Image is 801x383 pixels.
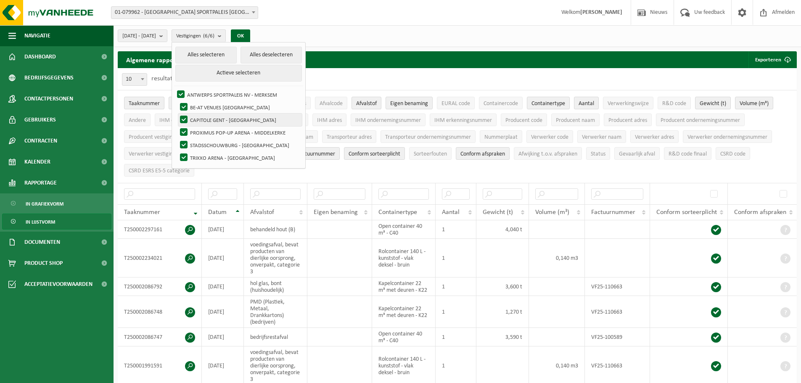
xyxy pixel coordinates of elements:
[748,51,796,68] button: Exporteren
[574,97,599,109] button: AantalAantal: Activate to sort
[518,151,577,157] span: Afwijking t.o.v. afspraken
[385,134,471,140] span: Transporteur ondernemingsnummer
[129,168,190,174] span: CSRD ESRS E5-5 categorie
[436,239,477,277] td: 1
[118,51,202,68] h2: Algemene rapportering
[24,88,73,109] span: Contactpersonen
[434,117,492,124] span: IHM erkenningsnummer
[390,100,428,107] span: Eigen benaming
[317,117,342,124] span: IHM adres
[658,97,691,109] button: R&D codeR&amp;D code: Activate to sort
[118,239,202,277] td: T250002234021
[327,134,372,140] span: Transporteur adres
[586,147,610,160] button: StatusStatus: Activate to sort
[2,195,111,211] a: In grafiekvorm
[178,126,302,139] label: PROXIMUS POP-UP ARENA - MIDDELKERKE
[292,147,340,160] button: FactuurnummerFactuurnummer: Activate to sort
[118,296,202,328] td: T250002086748
[118,328,202,346] td: T250002086747
[386,97,433,109] button: Eigen benamingEigen benaming: Activate to sort
[409,147,452,160] button: SorteerfoutenSorteerfouten: Activate to sort
[124,97,164,109] button: TaaknummerTaaknummer: Activate to remove sorting
[155,114,187,126] button: IHM codeIHM code: Activate to sort
[178,114,302,126] label: CAPITOLE GENT - [GEOGRAPHIC_DATA]
[687,134,767,140] span: Verwerker ondernemingsnummer
[26,214,55,230] span: In lijstvorm
[484,134,518,140] span: Nummerplaat
[476,220,529,239] td: 4,040 t
[372,328,436,346] td: Open container 40 m³ - C40
[24,67,74,88] span: Bedrijfsgegevens
[122,73,147,86] span: 10
[24,232,60,253] span: Documenten
[244,239,307,277] td: voedingsafval, bevat producten van dierlijke oorsprong, onverpakt, categorie 3
[202,239,244,277] td: [DATE]
[24,274,93,295] span: Acceptatievoorwaarden
[24,253,63,274] span: Product Shop
[442,209,460,216] span: Aantal
[178,139,302,151] label: STADSSCHOUWBURG - [GEOGRAPHIC_DATA]
[111,6,258,19] span: 01-079962 - ANTWERPS SPORTPALEIS NV - MERKSEM
[614,147,660,160] button: Gevaarlijk afval : Activate to sort
[124,164,194,177] button: CSRD ESRS E5-5 categorieCSRD ESRS E5-5 categorie: Activate to sort
[577,130,626,143] button: Verwerker naamVerwerker naam: Activate to sort
[351,114,426,126] button: IHM ondernemingsnummerIHM ondernemingsnummer: Activate to sort
[24,109,56,130] span: Gebruikers
[314,209,358,216] span: Eigen benaming
[178,151,302,164] label: TRIXXO ARENA - [GEOGRAPHIC_DATA]
[476,277,529,296] td: 3,600 t
[700,100,726,107] span: Gewicht (t)
[608,100,649,107] span: Verwerkingswijze
[479,97,523,109] button: ContainercodeContainercode: Activate to sort
[231,29,250,43] button: OK
[312,114,346,126] button: IHM adresIHM adres: Activate to sort
[26,196,63,212] span: In grafiekvorm
[661,117,740,124] span: Producent ondernemingsnummer
[582,134,621,140] span: Verwerker naam
[24,130,57,151] span: Contracten
[244,328,307,346] td: bedrijfsrestafval
[202,296,244,328] td: [DATE]
[122,74,147,85] span: 10
[436,296,477,328] td: 1
[441,100,470,107] span: EURAL code
[322,130,376,143] button: Transporteur adresTransporteur adres: Activate to sort
[122,30,156,42] span: [DATE] - [DATE]
[24,25,50,46] span: Navigatie
[414,151,447,157] span: Sorteerfouten
[24,46,56,67] span: Dashboard
[476,296,529,328] td: 1,270 t
[111,7,258,18] span: 01-079962 - ANTWERPS SPORTPALEIS NV - MERKSEM
[175,47,237,63] button: Alles selecteren
[208,209,227,216] span: Datum
[151,75,211,82] label: resultaten weergeven
[372,296,436,328] td: Kapelcontainer 22 m³ met deuren - K22
[202,220,244,239] td: [DATE]
[683,130,772,143] button: Verwerker ondernemingsnummerVerwerker ondernemingsnummer: Activate to sort
[129,117,146,124] span: Andere
[124,209,160,216] span: Taaknummer
[124,130,202,143] button: Producent vestigingsnummerProducent vestigingsnummer: Activate to sort
[585,296,650,328] td: VF25-110663
[514,147,582,160] button: Afwijking t.o.v. afsprakenAfwijking t.o.v. afspraken: Activate to sort
[297,151,335,157] span: Factuurnummer
[24,172,57,193] span: Rapportage
[320,100,343,107] span: Afvalcode
[202,328,244,346] td: [DATE]
[664,147,711,160] button: R&D code finaalR&amp;D code finaal: Activate to sort
[526,130,573,143] button: Verwerker codeVerwerker code: Activate to sort
[720,151,745,157] span: CSRD code
[531,100,565,107] span: Containertype
[505,117,542,124] span: Producent code
[24,151,50,172] span: Kalender
[244,277,307,296] td: hol glas, bont (huishoudelijk)
[476,328,529,346] td: 3,590 t
[178,101,302,114] label: BE-AT VENUES [GEOGRAPHIC_DATA]
[669,151,707,157] span: R&D code finaal
[349,151,400,157] span: Conform sorteerplicht
[436,277,477,296] td: 1
[202,277,244,296] td: [DATE]
[355,117,421,124] span: IHM ondernemingsnummer
[372,239,436,277] td: Rolcontainer 140 L - kunststof - vlak deksel - bruin
[460,151,505,157] span: Conform afspraken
